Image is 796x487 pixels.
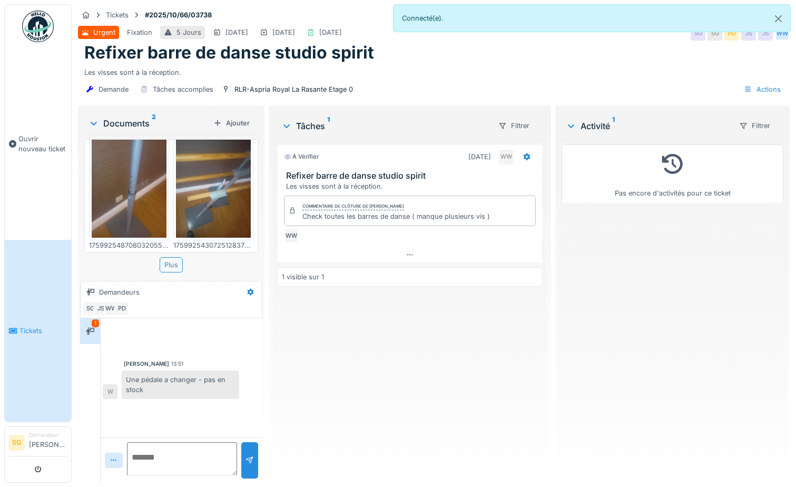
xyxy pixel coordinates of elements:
[302,203,404,210] div: Commentaire de clôture de [PERSON_NAME]
[99,84,129,94] div: Demande
[171,360,183,368] div: 13:51
[225,27,248,37] div: [DATE]
[99,287,140,297] div: Demandeurs
[499,150,514,164] div: WW
[319,27,342,37] div: [DATE]
[124,360,169,368] div: [PERSON_NAME]
[104,301,119,316] div: WW
[734,118,775,133] div: Filtrer
[93,301,108,316] div: JS
[29,431,67,454] li: [PERSON_NAME]
[127,27,152,37] div: Fixation
[724,26,739,41] div: PD
[707,26,722,41] div: SG
[566,120,730,132] div: Activité
[9,431,67,456] a: SG Demandeur[PERSON_NAME]
[286,181,538,191] div: Les visses sont à la réception.
[766,5,790,33] button: Close
[739,82,785,97] div: Actions
[284,228,299,243] div: WW
[302,211,490,221] div: Check toutes les barres de danse ( manque plusieurs vis )
[234,84,353,94] div: RLR-Aspria Royal La Rasante Etage 0
[286,171,538,181] h3: Refixer barre de danse studio spirit
[173,240,253,250] div: 17599254307251283708156254272763.jpg
[5,48,71,240] a: Ouvrir nouveau ticket
[568,149,777,198] div: Pas encore d'activités pour ce ticket
[114,301,129,316] div: PD
[141,10,216,20] strong: #2025/10/66/03738
[468,152,491,162] div: [DATE]
[494,118,534,133] div: Filtrer
[89,117,209,130] div: Documents
[19,326,67,336] span: Tickets
[282,272,324,282] div: 1 visible sur 1
[160,257,183,272] div: Plus
[176,138,251,237] img: 6cz3rqg12mco13007n79wk078ept
[92,319,99,327] div: 1
[92,138,166,237] img: mbebgwx4gyxxcixkncsnt0ikdrcp
[153,84,213,94] div: Tâches accomplies
[327,120,330,132] sup: 1
[775,26,790,41] div: WW
[758,26,773,41] div: JS
[393,4,791,32] div: Connecté(e).
[93,27,115,37] div: Urgent
[281,120,489,132] div: Tâches
[18,134,67,154] span: Ouvrir nouveau ticket
[84,63,783,77] div: Les visses sont à la réception.
[106,10,129,20] div: Tickets
[5,240,71,422] a: Tickets
[89,240,169,250] div: 17599254870803205510250916398922.jpg
[209,116,254,130] div: Ajouter
[22,11,54,42] img: Badge_color-CXgf-gQk.svg
[741,26,756,41] div: JS
[83,301,97,316] div: SG
[103,384,117,399] div: W
[691,26,705,41] div: SG
[152,117,156,130] sup: 2
[272,27,295,37] div: [DATE]
[612,120,615,132] sup: 1
[84,43,374,63] h1: Refixer barre de danse studio spirit
[9,435,25,451] li: SG
[176,27,201,37] div: 5 Jours
[284,152,319,161] div: À vérifier
[29,431,67,439] div: Demandeur
[122,371,239,399] div: Une pédale a changer - pas en stock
